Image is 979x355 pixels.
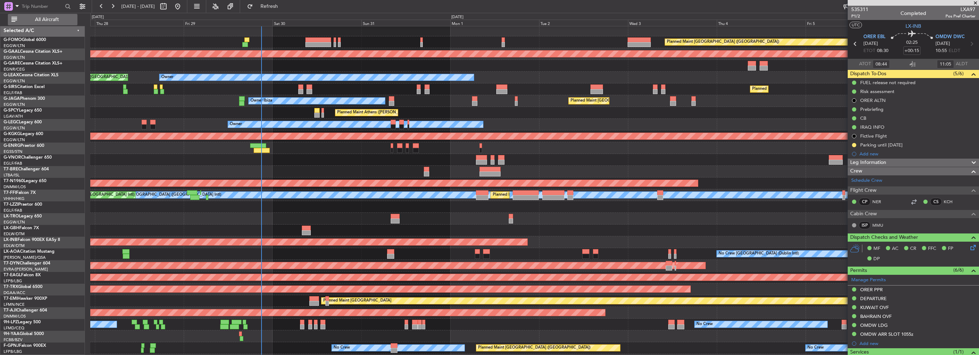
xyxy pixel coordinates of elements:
[906,39,918,46] span: 02:25
[892,245,898,252] span: AC
[4,308,16,313] span: T7-AJI
[863,47,875,55] span: ETOT
[4,155,52,160] a: G-VNORChallenger 650
[850,70,886,78] span: Dispatch To-Dos
[4,144,44,148] a: G-ENRGPraetor 600
[807,343,824,353] div: No Crew
[850,159,886,167] span: Leg Information
[851,13,868,19] span: P1/2
[184,20,273,26] div: Fri 29
[4,249,20,254] span: LX-AOA
[4,61,62,66] a: G-GARECessna Citation XLS+
[4,144,20,148] span: G-ENRG
[4,114,23,119] a: LGAV/ATH
[4,226,39,230] a: LX-GBHFalcon 7X
[859,151,975,157] div: Add new
[361,20,450,26] div: Sun 31
[935,40,950,47] span: [DATE]
[19,17,75,22] span: All Aircraft
[860,115,866,121] div: CB
[244,1,286,12] button: Refresh
[628,20,717,26] div: Wed 3
[4,97,45,101] a: G-JAGAPhenom 300
[4,273,41,277] a: T7-EAGLFalcon 8X
[4,290,25,295] a: DGAA/ACC
[850,210,877,218] span: Cabin Crew
[873,256,880,263] span: DP
[859,198,871,206] div: CP
[4,226,19,230] span: LX-GBH
[4,191,16,195] span: T7-FFI
[4,97,20,101] span: G-JAGA
[22,1,63,12] input: Trip Number
[4,85,17,89] span: G-SIRS
[4,297,47,301] a: T7-EMIHawker 900XP
[851,6,868,13] span: 535311
[8,14,77,25] button: All Aircraft
[935,47,947,55] span: 10:55
[863,40,878,47] span: [DATE]
[450,20,539,26] div: Mon 1
[719,248,799,259] div: No Crew [GEOGRAPHIC_DATA] (Dublin Intl)
[4,50,20,54] span: G-GAAL
[323,295,391,306] div: Planned Maint [GEOGRAPHIC_DATA]
[63,72,176,83] div: Planned Maint [GEOGRAPHIC_DATA] ([GEOGRAPHIC_DATA])
[4,55,25,60] a: EGGW/LTN
[948,245,953,252] span: FP
[901,10,926,17] div: Completed
[4,238,17,242] span: LX-INB
[4,149,22,154] a: EGSS/STN
[4,344,19,348] span: F-GPNJ
[4,297,17,301] span: T7-EMI
[859,340,975,346] div: Add new
[860,304,889,310] div: KUWAIT OVF
[667,37,779,47] div: Planned Maint [GEOGRAPHIC_DATA] ([GEOGRAPHIC_DATA])
[4,349,22,354] a: LFPB/LBG
[937,60,954,68] input: --:--
[337,107,419,118] div: Planned Maint Athens ([PERSON_NAME] Intl)
[910,245,916,252] span: CR
[4,78,25,84] a: EGGW/LTN
[877,47,888,55] span: 08:30
[860,313,892,319] div: BAHRAIN OVF
[859,61,871,68] span: ATOT
[254,4,284,9] span: Refresh
[4,73,19,77] span: G-LEAX
[4,196,25,201] a: VHHH/HKG
[97,190,221,200] div: [PERSON_NAME][GEOGRAPHIC_DATA] ([GEOGRAPHIC_DATA] Intl)
[4,220,25,225] a: EGGW/LTN
[860,106,883,112] div: Prebriefing
[873,245,880,252] span: MF
[953,70,964,77] span: (5/6)
[4,43,25,48] a: EGGW/LTN
[945,6,975,13] span: LXA97
[273,20,361,26] div: Sat 30
[4,179,24,183] span: T7-N1960
[944,199,960,205] a: KCH
[860,124,884,130] div: IRAQ INFO
[4,231,25,237] a: EDLW/DTM
[851,177,882,184] a: Schedule Crew
[4,120,42,124] a: G-LEGCLegacy 600
[4,108,19,113] span: G-SPCY
[4,285,18,289] span: T7-TRX
[4,167,49,171] a: T7-BREChallenger 604
[949,47,960,55] span: ELDT
[4,302,25,307] a: LFMN/NCE
[4,278,22,284] a: LFPB/LBG
[4,255,46,260] a: [PERSON_NAME]/QSA
[4,325,24,331] a: LFMD/CEQ
[850,233,918,242] span: Dispatch Checks and Weather
[95,20,184,26] div: Thu 28
[4,67,25,72] a: EGNR/CEG
[945,13,975,19] span: Pos Pref Charter
[334,343,350,353] div: No Crew
[4,38,46,42] a: G-FOMOGlobal 6000
[4,167,18,171] span: T7-BRE
[4,132,20,136] span: G-KGKG
[860,322,888,328] div: OMDW LDG
[4,344,46,348] a: F-GPNJFalcon 900EX
[806,20,894,26] div: Fri 5
[872,222,888,228] a: MMU
[4,267,48,272] a: EVRA/[PERSON_NAME]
